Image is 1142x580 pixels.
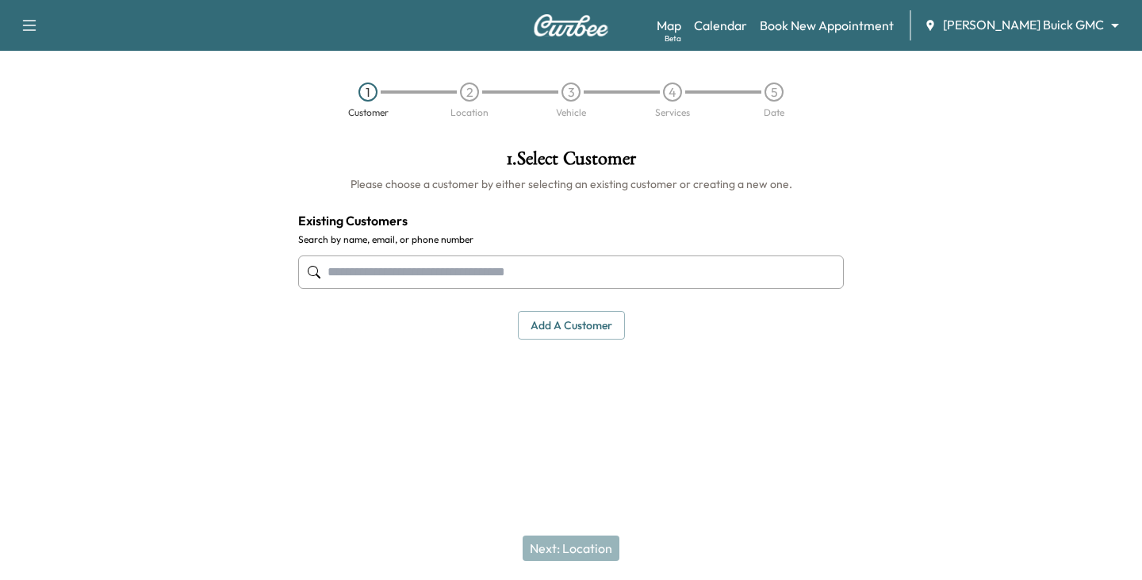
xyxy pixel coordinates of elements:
div: Date [764,108,784,117]
h1: 1 . Select Customer [298,149,844,176]
img: Curbee Logo [533,14,609,36]
div: 5 [765,83,784,102]
div: 4 [663,83,682,102]
a: Book New Appointment [760,16,894,35]
div: 2 [460,83,479,102]
button: Add a customer [518,311,625,340]
label: Search by name, email, or phone number [298,233,844,246]
div: 1 [358,83,377,102]
a: MapBeta [657,16,681,35]
span: [PERSON_NAME] Buick GMC [943,16,1104,34]
h6: Please choose a customer by either selecting an existing customer or creating a new one. [298,176,844,192]
div: Customer [348,108,389,117]
div: Services [655,108,690,117]
div: Vehicle [556,108,586,117]
a: Calendar [694,16,747,35]
h4: Existing Customers [298,211,844,230]
div: 3 [561,83,581,102]
div: Beta [665,33,681,44]
div: Location [450,108,489,117]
